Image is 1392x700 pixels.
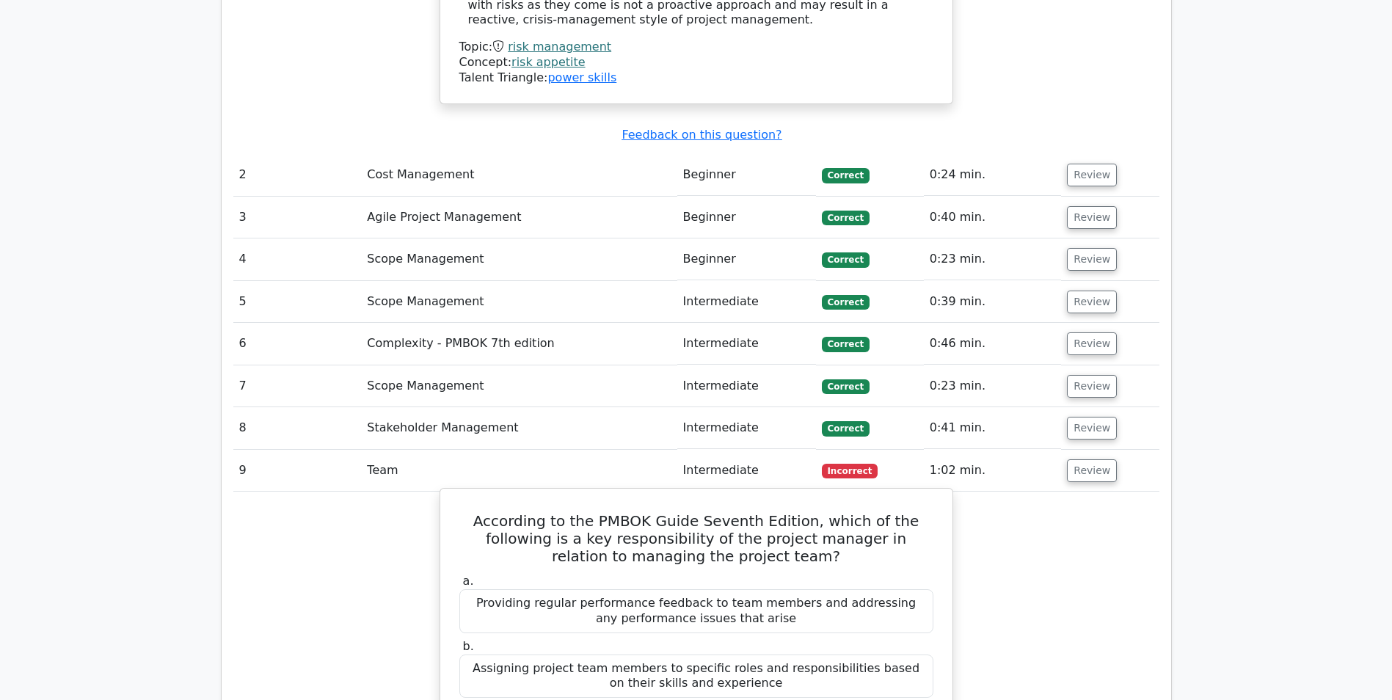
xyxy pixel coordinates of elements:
div: Topic: [459,40,933,55]
td: Complexity - PMBOK 7th edition [361,323,677,365]
span: Correct [822,337,870,351]
td: Scope Management [361,238,677,280]
td: Cost Management [361,154,677,196]
td: 0:46 min. [924,323,1062,365]
span: b. [463,639,474,653]
td: 2 [233,154,362,196]
td: 4 [233,238,362,280]
td: 1:02 min. [924,450,1062,492]
button: Review [1067,206,1117,229]
td: 0:23 min. [924,365,1062,407]
td: 0:41 min. [924,407,1062,449]
td: Scope Management [361,281,677,323]
td: 6 [233,323,362,365]
td: Agile Project Management [361,197,677,238]
span: Correct [822,168,870,183]
a: power skills [547,70,616,84]
td: 0:39 min. [924,281,1062,323]
button: Review [1067,417,1117,440]
button: Review [1067,375,1117,398]
td: 8 [233,407,362,449]
td: Intermediate [677,407,816,449]
a: risk appetite [511,55,586,69]
td: Beginner [677,154,816,196]
button: Review [1067,248,1117,271]
div: Talent Triangle: [459,40,933,85]
button: Review [1067,164,1117,186]
span: a. [463,574,474,588]
td: Stakeholder Management [361,407,677,449]
td: Intermediate [677,281,816,323]
h5: According to the PMBOK Guide Seventh Edition, which of the following is a key responsibility of t... [458,512,935,565]
td: 0:40 min. [924,197,1062,238]
td: 0:24 min. [924,154,1062,196]
span: Correct [822,379,870,394]
span: Correct [822,421,870,436]
td: Team [361,450,677,492]
div: Providing regular performance feedback to team members and addressing any performance issues that... [459,589,933,633]
a: risk management [508,40,611,54]
div: Concept: [459,55,933,70]
span: Incorrect [822,464,878,478]
td: 7 [233,365,362,407]
td: Intermediate [677,365,816,407]
span: Correct [822,295,870,310]
td: 9 [233,450,362,492]
td: 5 [233,281,362,323]
span: Correct [822,211,870,225]
td: 3 [233,197,362,238]
td: Beginner [677,238,816,280]
button: Review [1067,459,1117,482]
button: Review [1067,332,1117,355]
td: Intermediate [677,450,816,492]
td: Beginner [677,197,816,238]
button: Review [1067,291,1117,313]
a: Feedback on this question? [622,128,781,142]
td: 0:23 min. [924,238,1062,280]
span: Correct [822,252,870,267]
td: Intermediate [677,323,816,365]
td: Scope Management [361,365,677,407]
div: Assigning project team members to specific roles and responsibilities based on their skills and e... [459,655,933,699]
